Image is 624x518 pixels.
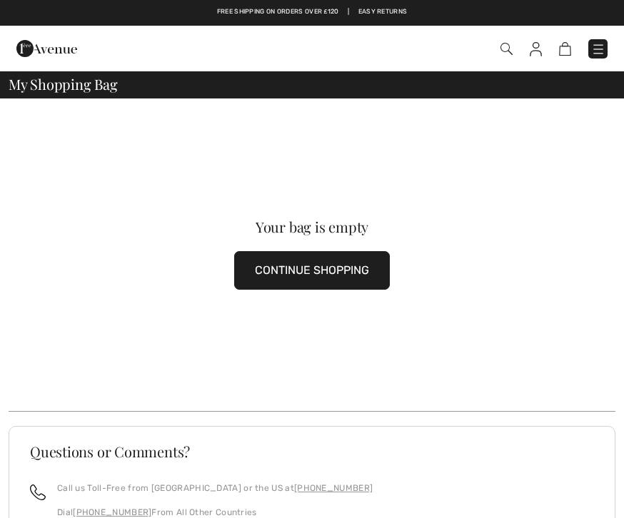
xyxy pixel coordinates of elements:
[500,43,513,55] img: Search
[559,42,571,56] img: Shopping Bag
[16,34,77,63] img: 1ère Avenue
[39,220,585,234] div: Your bag is empty
[348,7,349,17] span: |
[73,507,151,517] a: [PHONE_NUMBER]
[30,445,594,459] h3: Questions or Comments?
[591,42,605,56] img: Menu
[358,7,408,17] a: Easy Returns
[217,7,339,17] a: Free shipping on orders over ₤120
[30,484,46,500] img: call
[234,251,390,290] button: CONTINUE SHOPPING
[16,41,77,54] a: 1ère Avenue
[9,77,118,91] span: My Shopping Bag
[57,482,373,494] p: Call us Toll-Free from [GEOGRAPHIC_DATA] or the US at
[530,42,542,56] img: My Info
[294,483,373,493] a: [PHONE_NUMBER]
